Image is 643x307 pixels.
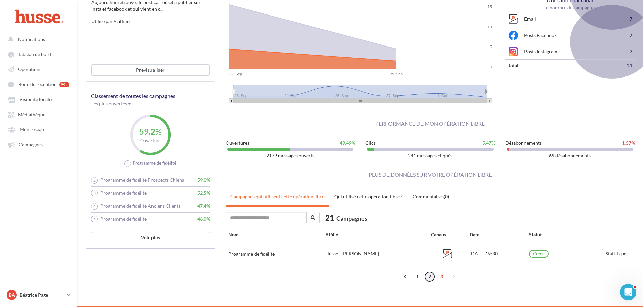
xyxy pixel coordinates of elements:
[226,228,323,243] th: Nom
[196,203,210,209] span: %
[610,27,635,43] td: 7
[390,72,403,76] tspan: 29. Sep
[365,140,376,146] div: Clics
[18,36,45,42] span: Notifications
[91,177,98,184] span: 2
[124,160,131,167] span: 1
[4,63,73,75] a: Opérations
[18,112,45,117] span: Médiathèque
[229,72,242,76] tspan: 22. Sep
[489,65,492,69] tspan: 0
[20,127,44,132] span: Mon réseau
[622,140,635,146] div: %
[19,142,43,147] span: Campagnes
[336,215,367,222] span: Campagnes
[413,194,449,199] uib-tab-heading: Commentaires
[133,126,168,137] div: %
[424,271,435,282] a: 2
[436,271,447,282] a: 3
[602,249,632,258] button: Statistiques
[448,271,459,282] a: ›
[100,190,147,196] a: Programme de fidélité
[610,60,635,72] td: 21
[4,93,73,105] a: Visibilité locale
[334,194,403,199] uib-tab-heading: Qui utilise cette opération libre ?
[505,60,610,72] td: total
[428,228,467,243] th: Canaux
[197,203,206,209] span: 47.4
[470,251,498,256] span: [DATE] 19:30
[330,188,407,205] a: Qui utilise cette opération libre ?
[100,177,184,183] a: Programme de fidélité Prospects Chiens
[412,271,423,282] a: 1
[364,171,497,178] span: Plus de données sur votre opération libre
[370,120,490,127] span: Performance de mon opération libre
[487,5,492,9] tspan: 15
[325,251,379,256] span: Husse - [PERSON_NAME]
[4,108,73,120] a: Médiathèque
[365,152,495,159] div: 241 messages cliqués
[230,194,324,199] uib-tab-heading: Campagnes qui utilisent cette opération libre
[526,228,571,243] th: Statut
[196,177,210,183] span: %
[59,82,69,87] div: 99+
[18,82,57,87] span: Boîte de réception
[91,216,98,222] span: 5
[482,140,495,146] div: %
[197,190,206,196] span: 52.5
[489,45,492,49] tspan: 5
[18,66,41,72] span: Opérations
[133,137,168,144] div: Ouverture
[467,228,527,243] th: Date
[196,216,210,222] span: %
[100,216,147,222] a: Programme de fidélité
[91,190,98,196] span: 3
[620,284,636,300] iframe: Intercom live chat
[521,43,610,60] td: Posts Instagram
[521,11,610,27] td: Email
[226,152,356,159] div: 2179 messages ouverts
[610,11,635,27] td: 7
[91,18,210,25] p: Utilisé par 9 affiliés
[505,152,635,159] div: 69 désabonnements
[521,27,610,43] td: Posts Facebook
[340,140,355,146] div: %
[91,203,98,210] span: 4
[340,140,351,146] span: 49.49
[5,288,72,301] a: Ba Béatrice Page
[400,271,411,282] a: ‹
[622,140,631,146] span: 1.57
[4,48,73,60] a: Tableau de bord
[4,33,71,45] button: Notifications
[9,291,15,298] span: Ba
[505,4,635,11] p: En nombre de campagnes
[18,52,51,57] span: Tableau de bord
[91,64,210,76] button: Prévisualiser
[610,43,635,60] td: 7
[100,203,180,209] a: Programme de fidélité Anciens Clients
[505,140,542,146] div: Désabonnements
[323,228,428,243] th: Affilié
[226,140,249,146] div: Ouvertures
[196,190,210,196] span: %
[91,232,210,243] button: Voir plus
[91,92,210,100] p: Classement de toutes les campagnes
[160,6,163,12] span: ...
[487,25,492,29] tspan: 10
[4,123,73,135] a: Mon réseau
[409,188,453,205] a: Commentaires(0)
[19,97,52,102] span: Visibilité locale
[228,251,275,257] span: Programme de fidélité
[197,216,206,222] span: 46.0
[444,194,449,199] span: (0)
[482,140,492,146] span: 5.47
[20,291,64,298] p: Béatrice Page
[133,160,176,166] a: Programme de fidélité
[531,252,546,256] span: Créée
[4,138,73,150] a: Campagnes
[91,101,127,106] span: Les plus ouvertes
[226,188,328,205] a: Campagnes qui utilisent cette opération libre
[197,177,206,183] span: 59.0
[325,213,334,223] span: 21
[4,78,73,90] a: Boîte de réception 99+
